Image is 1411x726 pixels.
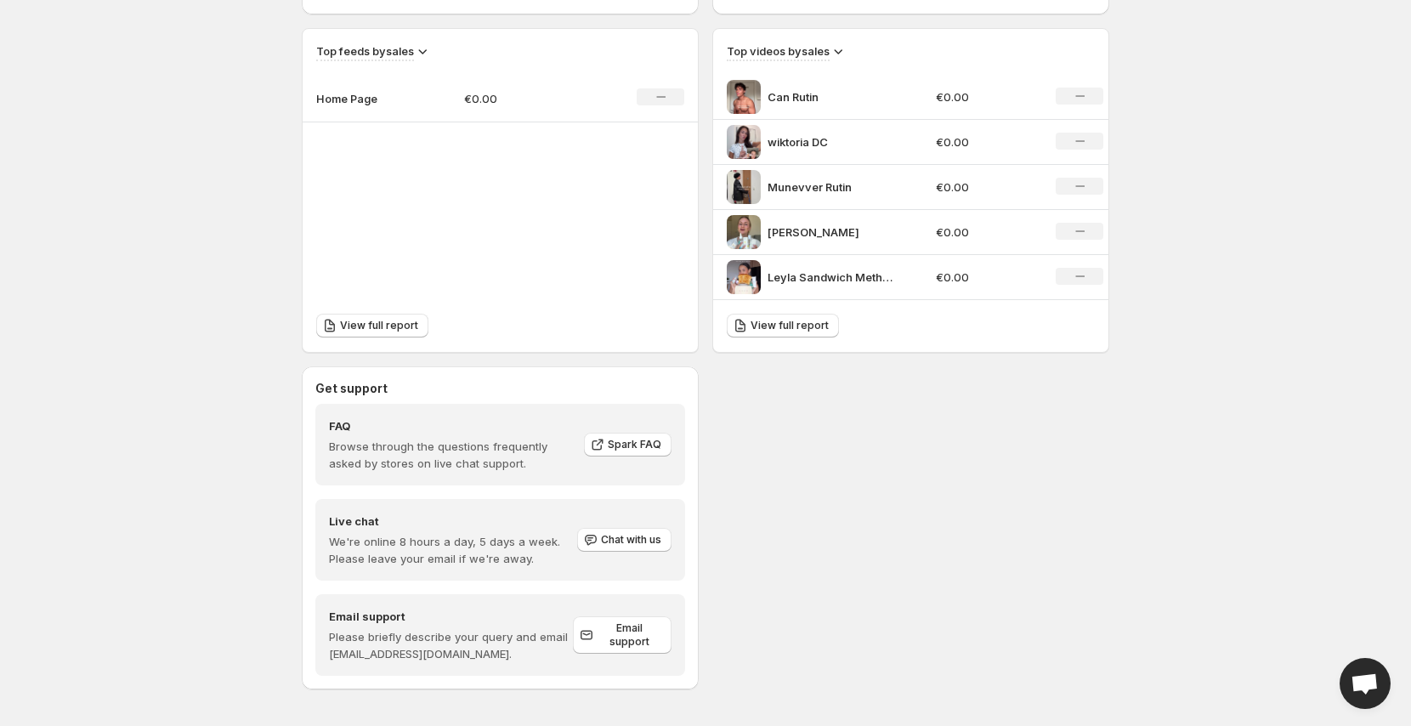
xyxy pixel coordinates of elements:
[601,533,661,547] span: Chat with us
[329,628,573,662] p: Please briefly describe your query and email [EMAIL_ADDRESS][DOMAIN_NAME].
[329,608,573,625] h4: Email support
[316,43,414,60] h3: Top feeds by sales
[727,80,761,114] img: Can Rutin
[936,88,1036,105] p: €0.00
[727,215,761,249] img: Janina Rutin
[577,528,671,552] button: Chat with us
[936,179,1036,196] p: €0.00
[329,417,572,434] h4: FAQ
[573,616,671,654] a: Email support
[316,314,428,337] a: View full report
[329,438,572,472] p: Browse through the questions frequently asked by stores on live chat support.
[936,133,1036,150] p: €0.00
[316,90,401,107] p: Home Page
[727,43,830,60] h3: Top videos by sales
[608,438,661,451] span: Spark FAQ
[340,319,418,332] span: View full report
[727,314,839,337] a: View full report
[768,133,895,150] p: wiktoria DC
[1340,658,1391,709] div: Open chat
[597,621,661,649] span: Email support
[751,319,829,332] span: View full report
[936,269,1036,286] p: €0.00
[936,224,1036,241] p: €0.00
[315,380,388,397] h3: Get support
[727,125,761,159] img: wiktoria DC
[727,260,761,294] img: Leyla Sandwich Method
[768,269,895,286] p: Leyla Sandwich Method
[464,90,585,107] p: €0.00
[768,224,895,241] p: [PERSON_NAME]
[329,513,575,530] h4: Live chat
[768,88,895,105] p: Can Rutin
[768,179,895,196] p: Munevver Rutin
[329,533,575,567] p: We're online 8 hours a day, 5 days a week. Please leave your email if we're away.
[727,170,761,204] img: Munevver Rutin
[584,433,671,457] a: Spark FAQ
